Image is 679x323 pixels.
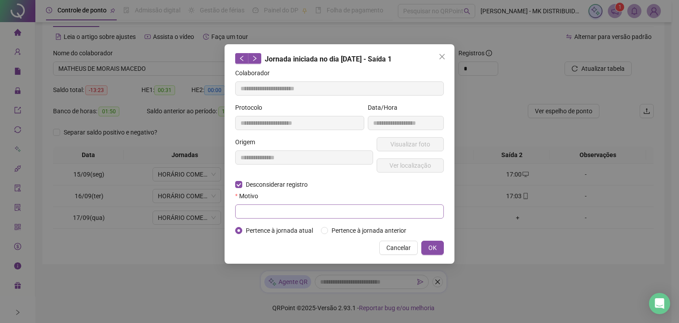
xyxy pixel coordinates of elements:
[239,55,245,62] span: left
[386,243,411,253] span: Cancelar
[428,243,437,253] span: OK
[368,103,403,112] label: Data/Hora
[421,241,444,255] button: OK
[377,158,444,173] button: Ver localização
[252,55,258,62] span: right
[235,191,264,201] label: Motivo
[379,241,418,255] button: Cancelar
[242,180,311,189] span: Desconsiderar registro
[235,53,248,64] button: left
[235,53,444,65] div: Jornada iniciada no dia [DATE] - Saída 1
[248,53,261,64] button: right
[235,103,268,112] label: Protocolo
[242,226,317,235] span: Pertence à jornada atual
[649,293,670,314] div: Open Intercom Messenger
[235,68,275,78] label: Colaborador
[235,137,261,147] label: Origem
[435,50,449,64] button: Close
[377,137,444,151] button: Visualizar foto
[328,226,410,235] span: Pertence à jornada anterior
[439,53,446,60] span: close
